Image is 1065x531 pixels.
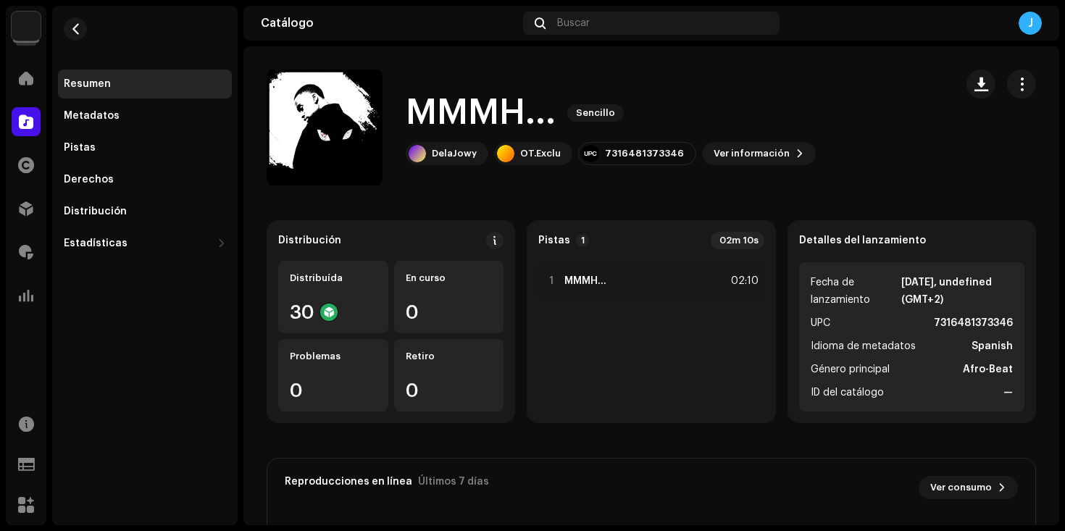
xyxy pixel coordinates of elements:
re-m-nav-dropdown: Estadísticas [58,229,232,258]
strong: Spanish [972,338,1013,355]
span: ID del catálogo [811,384,884,401]
strong: 7316481373346 [934,314,1013,332]
p-badge: 1 [576,234,589,247]
strong: Pistas [538,235,570,246]
button: Ver consumo [919,476,1018,499]
div: En curso [406,272,493,284]
span: UPC [811,314,830,332]
div: Distribuída [290,272,377,284]
div: 02:10 [727,272,759,290]
div: J [1019,12,1042,35]
re-m-nav-item: Pistas [58,133,232,162]
img: 297a105e-aa6c-4183-9ff4-27133c00f2e2 [12,12,41,41]
re-m-nav-item: Derechos [58,165,232,194]
span: Idioma de metadatos [811,338,916,355]
span: Buscar [557,17,590,29]
div: 02m 10s [711,232,764,249]
div: Derechos [64,174,114,185]
div: Resumen [64,78,111,90]
div: Pistas [64,142,96,154]
re-m-nav-item: Metadatos [58,101,232,130]
strong: Afro-Beat [963,361,1013,378]
span: Ver información [714,139,790,168]
re-m-nav-item: Resumen [58,70,232,99]
div: Distribución [64,206,127,217]
div: Retiro [406,351,493,362]
strong: — [1003,384,1013,401]
h1: MMMH... [406,90,556,136]
span: Ver consumo [930,473,992,502]
div: Catálogo [261,17,517,29]
span: Sencillo [567,104,624,122]
div: Últimos 7 días [418,476,489,488]
re-m-nav-item: Distribución [58,197,232,226]
div: Metadatos [64,110,120,122]
div: 7316481373346 [605,148,684,159]
strong: [DATE], undefined (GMT+2) [901,274,1013,309]
strong: Detalles del lanzamiento [799,235,926,246]
span: Género principal [811,361,890,378]
div: OT.Exclu [520,148,561,159]
div: Estadísticas [64,238,128,249]
div: Distribución [278,235,341,246]
strong: MMMH... [564,275,606,287]
div: Problemas [290,351,377,362]
span: Fecha de lanzamiento [811,274,898,309]
button: Ver información [702,142,816,165]
div: Reproducciones en línea [285,476,412,488]
div: DelaJowy [432,148,477,159]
